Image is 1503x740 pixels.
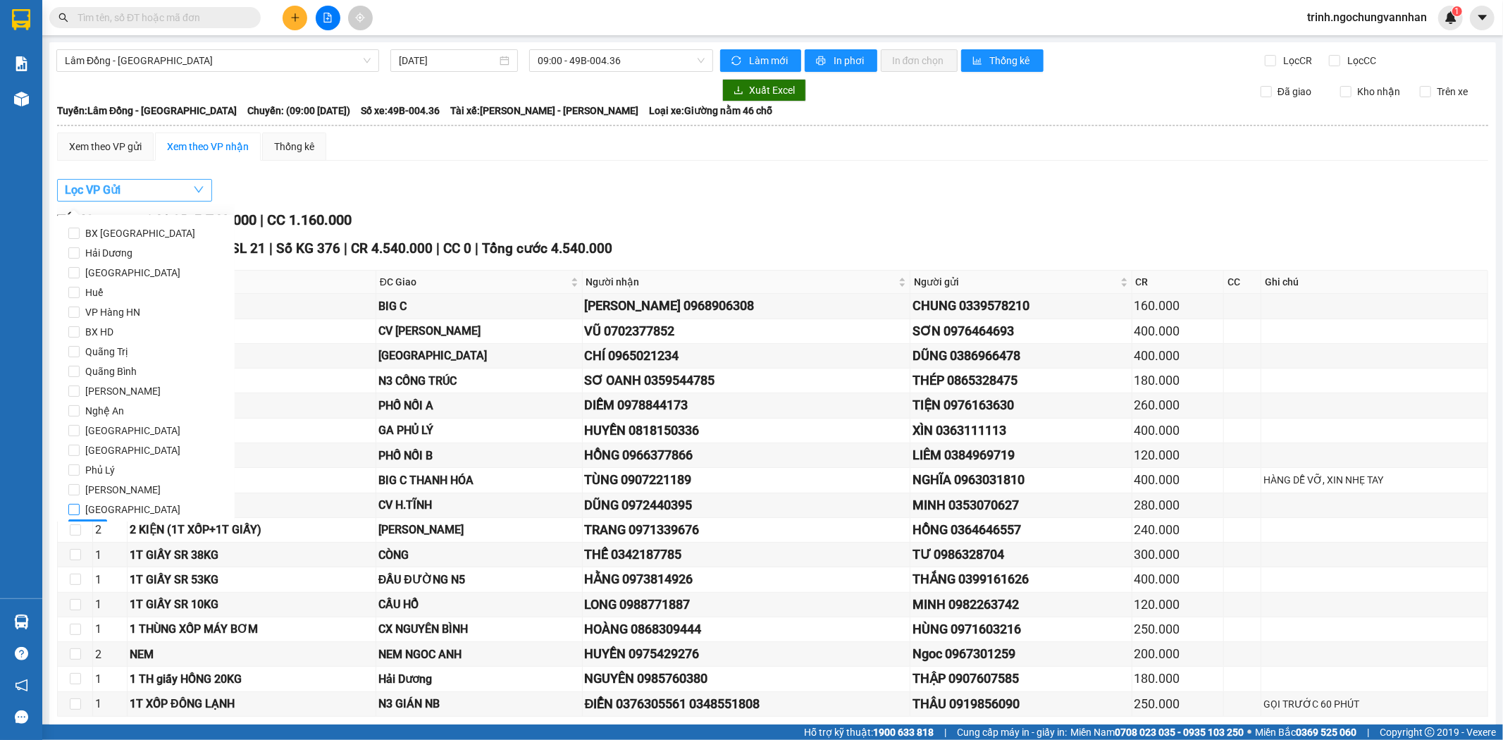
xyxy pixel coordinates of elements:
div: 180.000 [1134,669,1222,689]
div: 180.000 [1134,371,1222,390]
input: Tìm tên, số ĐT hoặc mã đơn [78,10,244,25]
div: 1T GIẤY SR 23KG [130,372,373,390]
span: aim [355,13,365,23]
button: caret-down [1470,6,1495,30]
div: VŨ 0702377852 [585,321,908,341]
span: CR 4.540.000 [351,240,433,257]
span: download [734,85,743,97]
span: In phơi [834,53,866,68]
div: TÙNG 0907221189 [585,470,908,490]
span: Số KG 376 [276,240,340,257]
span: notification [15,679,28,692]
div: ĐIỂN 0376305561 0348551808 [585,694,908,714]
div: N3 GIÁN NB [378,695,580,713]
div: Thống kê [274,139,314,154]
span: Nghệ An [80,401,130,421]
span: Lâm Đồng - Hải Dương [65,50,371,71]
div: 300.000 [1134,545,1222,565]
span: BX [GEOGRAPHIC_DATA] [80,223,201,243]
div: Xem theo VP gửi [69,139,142,154]
div: 1T GIẤY SR 53KG [130,571,373,588]
span: SL 21 [231,240,266,257]
div: 250.000 [1134,619,1222,639]
div: [PERSON_NAME] [378,521,580,538]
span: [GEOGRAPHIC_DATA] [80,500,186,519]
span: | [1367,724,1369,740]
div: HỒNG 0364646557 [913,520,1130,540]
img: warehouse-icon [14,615,29,629]
span: | [944,724,946,740]
div: NEM NGOC ANH [378,646,580,663]
div: CẦU HỔ [378,596,580,613]
strong: 0369 525 060 [1296,727,1356,738]
button: file-add [316,6,340,30]
span: Hỗ trợ kỹ thuật: [804,724,934,740]
div: Xem theo VP nhận [167,139,249,154]
div: LONG 0988771887 [585,595,908,615]
div: 1T GIẤY SR 50KG [130,421,373,439]
span: CC 0 [443,240,471,257]
div: DŨNG 0386966478 [913,346,1130,366]
span: Lọc VP Gửi [65,181,120,199]
div: NEM [130,646,373,663]
span: [PERSON_NAME] [80,381,166,401]
div: HUYỀN 0818150336 [585,421,908,440]
div: CHUNG 0339578210 [913,296,1130,316]
div: TIỆN 0976163630 [913,395,1130,415]
div: CV [PERSON_NAME] [378,322,580,340]
div: 1T GIẤY SR 35KG [130,496,373,514]
div: 1T GIẤY SR 33KG [130,397,373,414]
th: CC [1224,271,1261,294]
div: 2T GIẤY ĐỒ THỜ [130,471,373,489]
div: 400.000 [1134,421,1222,440]
div: 120.000 [1134,595,1222,615]
div: PHỐ NỐI A [378,397,580,414]
div: 1 [95,571,125,588]
span: question-circle [15,647,28,660]
button: downloadXuất Excel [722,79,806,101]
div: 1 [95,670,125,688]
span: | [260,211,264,228]
div: PHỐ NỐI B [378,447,580,464]
span: Thống kê [990,53,1032,68]
span: Lọc CC [1342,53,1379,68]
div: 260.000 [1134,395,1222,415]
span: Người nhận [586,274,896,290]
span: [GEOGRAPHIC_DATA] [80,263,186,283]
div: CÒNG [378,546,580,564]
span: Cung cấp máy in - giấy in: [957,724,1067,740]
span: [GEOGRAPHIC_DATA] [80,421,186,440]
span: trinh.ngochungvannhan [1296,8,1438,26]
div: THẾ 0342187785 [585,545,908,565]
span: Số xe: 49B-004.36 [361,103,440,118]
span: [GEOGRAPHIC_DATA] [80,440,186,460]
span: copyright [1425,727,1435,737]
span: ⚪️ [1247,729,1251,735]
th: Ghi chú [1261,271,1488,294]
button: printerIn phơi [805,49,877,72]
div: XÌN 0363111113 [913,421,1130,440]
span: Người gửi [914,274,1118,290]
span: CC 1.160.000 [267,211,352,228]
div: HUYỀN 0975429276 [585,644,908,664]
span: Phủ Lý [80,460,120,480]
div: BIG C [378,297,580,315]
span: | [475,240,478,257]
div: Ngoc 0967301259 [913,644,1130,664]
span: Chuyến: (09:00 [DATE]) [247,103,350,118]
span: | [436,240,440,257]
div: 250.000 [1134,694,1222,714]
div: HÙNG 0971603216 [913,619,1130,639]
span: Quãng Trị [80,342,133,362]
div: SƠN 0976464693 [913,321,1130,341]
span: Hải Dương [80,243,138,263]
sup: 1 [1452,6,1462,16]
span: file-add [323,13,333,23]
div: CX NGUYÊN BÌNH [378,620,580,638]
span: BX HD [80,322,119,342]
span: 09:00 - 49B-004.36 [538,50,704,71]
input: 11/10/2025 [399,53,497,68]
div: [GEOGRAPHIC_DATA] [378,347,580,364]
div: Hải Dương [378,670,580,688]
div: DŨNG 0972440395 [585,495,908,515]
